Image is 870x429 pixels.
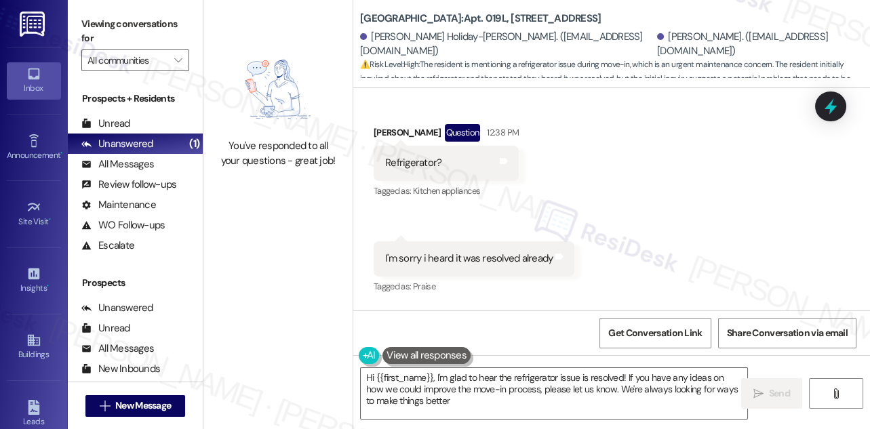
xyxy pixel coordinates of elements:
i:  [174,55,182,66]
i:  [753,388,764,399]
div: 12:38 PM [483,125,519,140]
span: Send [769,386,790,401]
div: Prospects [68,276,203,290]
div: Escalate [81,239,134,253]
i:  [100,401,110,411]
div: [PERSON_NAME] Holiday-[PERSON_NAME]. ([EMAIL_ADDRESS][DOMAIN_NAME]) [360,30,654,59]
a: Insights • [7,262,61,299]
div: Unread [81,321,130,335]
label: Viewing conversations for [81,14,189,49]
div: Tagged as: [374,181,519,201]
span: New Message [115,399,171,413]
i:  [831,388,841,399]
div: All Messages [81,157,154,171]
button: Get Conversation Link [599,318,711,348]
a: Buildings [7,329,61,365]
div: Maintenance [81,198,156,212]
span: Get Conversation Link [608,326,702,340]
img: ResiDesk Logo [20,12,47,37]
input: All communities [87,49,167,71]
span: • [60,148,62,158]
span: Praise [413,281,435,292]
span: • [49,215,51,224]
div: I'm sorry i heard it was resolved already [385,251,553,266]
div: (1) [186,134,203,155]
button: New Message [85,395,186,417]
div: [PERSON_NAME]. ([EMAIL_ADDRESS][DOMAIN_NAME]) [657,30,860,59]
b: [GEOGRAPHIC_DATA]: Apt. 019L, [STREET_ADDRESS] [360,12,601,26]
textarea: Hi {{first_name}}, I'm glad to hear the refrigerator issue is resolved! If you have any ideas on ... [361,368,747,419]
span: Share Conversation via email [727,326,848,340]
button: Send [741,378,803,409]
div: Question [445,124,481,141]
div: All Messages [81,342,154,356]
span: • [47,281,49,291]
span: : The resident is mentioning a refrigerator issue during move-in, which is an urgent maintenance ... [360,58,870,101]
div: Prospects + Residents [68,91,203,106]
div: Tagged as: [374,277,574,296]
div: Unanswered [81,301,153,315]
a: Inbox [7,62,61,99]
strong: ⚠️ Risk Level: High [360,59,418,70]
button: Share Conversation via email [718,318,856,348]
div: Refrigerator? [385,156,441,170]
div: Unanswered [81,137,153,151]
div: New Inbounds [81,362,160,376]
div: Unread [81,117,130,131]
img: empty-state [221,47,336,133]
div: Review follow-ups [81,178,176,192]
span: Kitchen appliances [413,185,480,197]
div: [PERSON_NAME] [374,124,519,146]
div: WO Follow-ups [81,218,165,232]
div: You've responded to all your questions - great job! [218,139,338,168]
a: Site Visit • [7,196,61,232]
